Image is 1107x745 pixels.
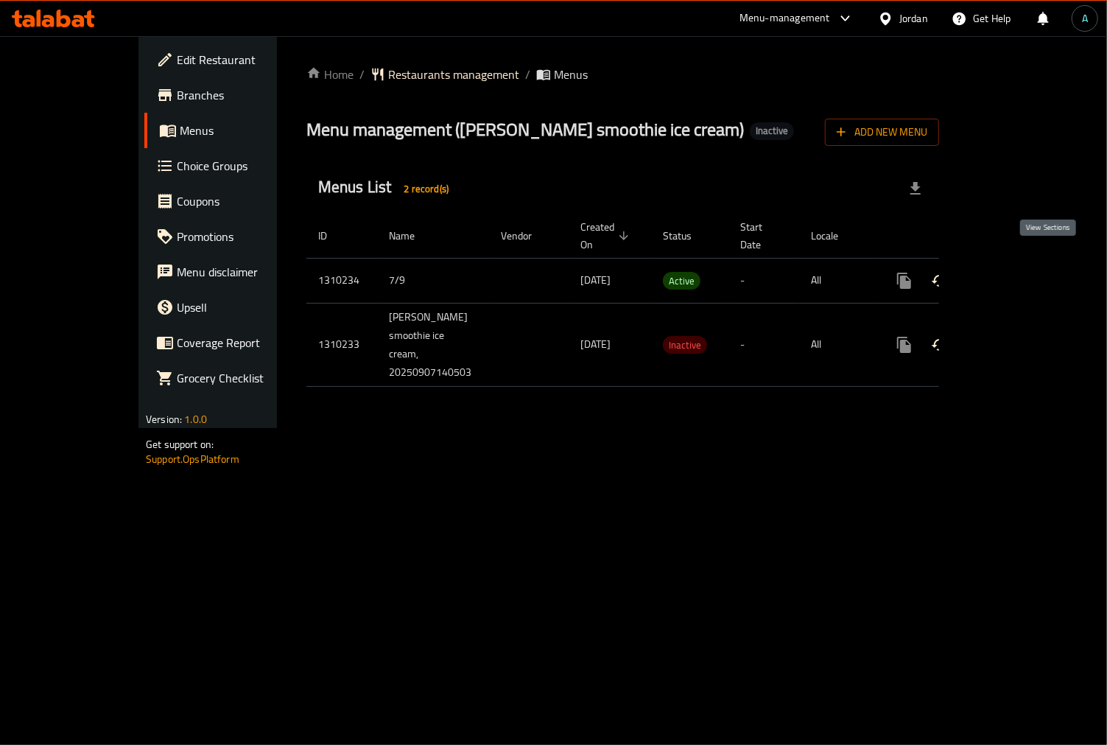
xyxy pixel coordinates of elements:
[318,227,346,245] span: ID
[144,290,323,325] a: Upsell
[144,325,323,360] a: Coverage Report
[740,218,781,253] span: Start Date
[144,77,323,113] a: Branches
[177,192,312,210] span: Coupons
[395,177,457,200] div: Total records count
[177,51,312,69] span: Edit Restaurant
[306,214,1040,387] table: enhanced table
[1082,10,1088,27] span: A
[525,66,530,83] li: /
[177,334,312,351] span: Coverage Report
[144,113,323,148] a: Menus
[177,228,312,245] span: Promotions
[377,258,489,303] td: 7/9
[899,10,928,27] div: Jordan
[144,254,323,290] a: Menu disclaimer
[388,66,519,83] span: Restaurants management
[306,66,354,83] a: Home
[146,435,214,454] span: Get support on:
[144,183,323,219] a: Coupons
[318,176,457,200] h2: Menus List
[580,218,633,253] span: Created On
[728,303,799,386] td: -
[663,227,711,245] span: Status
[750,122,794,140] div: Inactive
[825,119,939,146] button: Add New Menu
[922,263,957,298] button: Change Status
[395,182,457,196] span: 2 record(s)
[389,227,434,245] span: Name
[554,66,588,83] span: Menus
[739,10,830,27] div: Menu-management
[377,303,489,386] td: [PERSON_NAME] smoothie ice cream, 20250907140503
[799,258,875,303] td: All
[184,410,207,429] span: 1.0.0
[144,42,323,77] a: Edit Restaurant
[580,270,611,290] span: [DATE]
[887,263,922,298] button: more
[663,336,707,354] div: Inactive
[144,219,323,254] a: Promotions
[370,66,519,83] a: Restaurants management
[359,66,365,83] li: /
[580,335,611,354] span: [DATE]
[177,86,312,104] span: Branches
[898,171,933,206] div: Export file
[177,298,312,316] span: Upsell
[663,273,700,290] span: Active
[177,263,312,281] span: Menu disclaimer
[663,337,707,354] span: Inactive
[811,227,857,245] span: Locale
[306,66,939,83] nav: breadcrumb
[306,113,744,146] span: Menu management ( [PERSON_NAME] smoothie ice cream )
[728,258,799,303] td: -
[146,450,239,469] a: Support.OpsPlatform
[501,227,551,245] span: Vendor
[887,327,922,363] button: more
[875,214,1040,259] th: Actions
[837,123,927,141] span: Add New Menu
[144,360,323,396] a: Grocery Checklist
[177,369,312,387] span: Grocery Checklist
[306,258,377,303] td: 1310234
[146,410,182,429] span: Version:
[799,303,875,386] td: All
[922,327,957,363] button: Change Status
[177,157,312,175] span: Choice Groups
[306,303,377,386] td: 1310233
[663,272,700,290] div: Active
[180,122,312,139] span: Menus
[750,125,794,137] span: Inactive
[144,148,323,183] a: Choice Groups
